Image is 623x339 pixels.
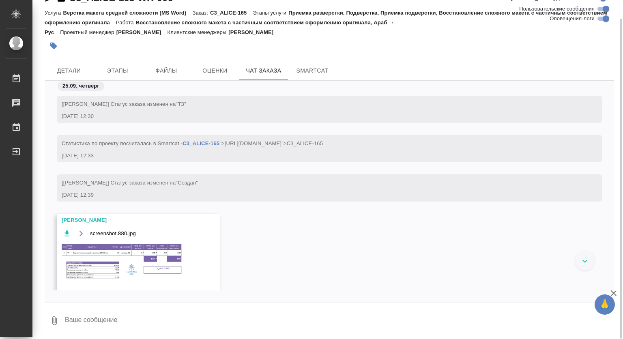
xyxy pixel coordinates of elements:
div: [DATE] 12:33 [62,152,574,160]
button: 🙏 [595,294,615,315]
div: [DATE] 12:30 [62,112,574,120]
div: [DATE] 12:39 [62,191,574,199]
p: Этапы услуги [253,10,288,16]
p: Клиентские менеджеры [168,29,229,35]
p: Услуга [45,10,63,16]
span: [[PERSON_NAME]] Статус заказа изменен на [62,101,186,107]
span: "Создан" [176,180,198,186]
span: Этапы [98,66,137,76]
p: Заказ: [192,10,210,16]
span: Файлы [147,66,186,76]
p: Проектный менеджер [60,29,116,35]
span: Cтатистика по проекту посчиталась в Smartcat - ">[URL][DOMAIN_NAME]">C3_ALICE-165 [62,140,323,146]
p: Восстановление сложного макета с частичным соответствием оформлению оригинала, Араб → Рус [45,19,394,35]
p: 25.09, четверг [62,82,99,90]
p: Работа [116,19,136,26]
span: Детали [49,66,88,76]
span: 🙏 [598,296,612,313]
span: screenshot.880.jpg [90,230,136,238]
span: [[PERSON_NAME]] Статус заказа изменен на [62,180,198,186]
img: screenshot.880.jpg [62,242,183,280]
a: C3_ALICE-165 [183,140,219,146]
p: [PERSON_NAME] [116,29,168,35]
span: SmartCat [293,66,332,76]
button: Открыть на драйве [76,228,86,238]
p: C3_ALICE-165 [210,10,253,16]
p: [PERSON_NAME] [228,29,279,35]
span: "ТЗ" [176,101,186,107]
div: [PERSON_NAME] [62,216,192,224]
span: Пользовательские сообщения [519,5,595,13]
p: Верстка макета средней сложности (MS Word) [63,10,192,16]
button: Скачать [62,228,72,238]
span: Оповещения-логи [550,15,595,23]
p: Приемка разверстки, Подверстка, Приемка подверстки, Восстановление сложного макета с частичным со... [45,10,607,26]
span: Оценки [195,66,234,76]
button: Добавить тэг [45,37,62,55]
span: Чат заказа [244,66,283,76]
